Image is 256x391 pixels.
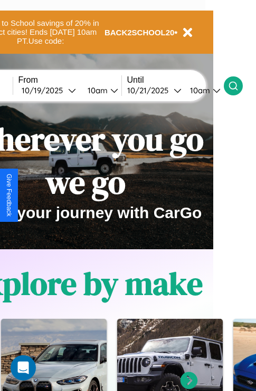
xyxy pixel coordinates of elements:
[18,85,79,96] button: 10/19/2025
[105,28,175,37] b: BACK2SCHOOL20
[127,85,174,95] div: 10 / 21 / 2025
[185,85,213,95] div: 10am
[182,85,224,96] button: 10am
[22,85,68,95] div: 10 / 19 / 2025
[79,85,121,96] button: 10am
[18,75,121,85] label: From
[11,355,36,380] div: Open Intercom Messenger
[5,174,13,217] div: Give Feedback
[127,75,224,85] label: Until
[82,85,110,95] div: 10am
